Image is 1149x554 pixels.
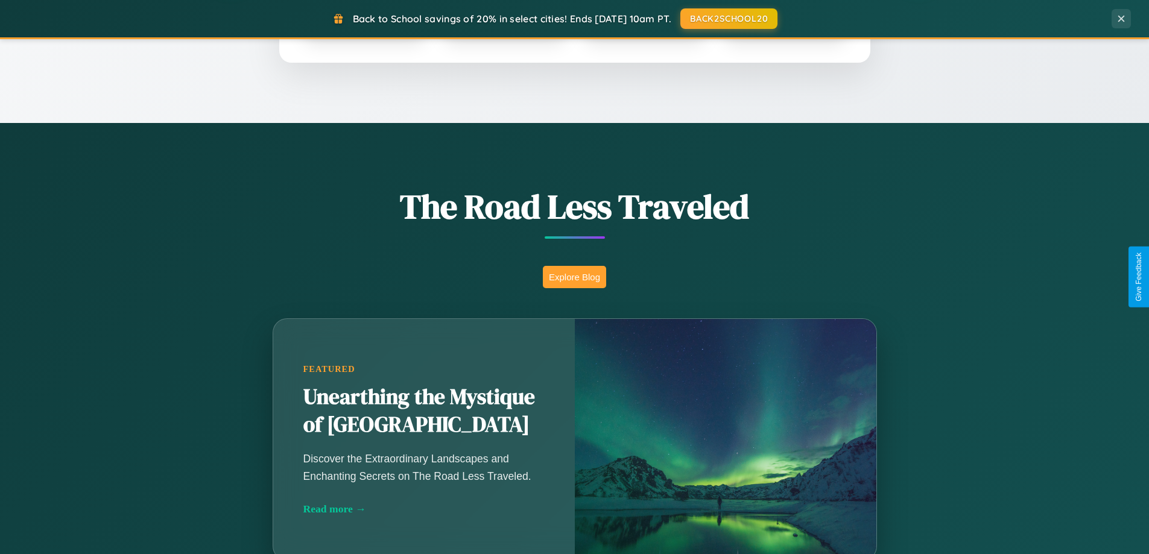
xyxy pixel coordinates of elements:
[213,183,937,230] h1: The Road Less Traveled
[303,503,545,515] div: Read more →
[353,13,671,25] span: Back to School savings of 20% in select cities! Ends [DATE] 10am PT.
[680,8,777,29] button: BACK2SCHOOL20
[303,383,545,439] h2: Unearthing the Mystique of [GEOGRAPHIC_DATA]
[1135,253,1143,301] div: Give Feedback
[303,364,545,374] div: Featured
[543,266,606,288] button: Explore Blog
[303,450,545,484] p: Discover the Extraordinary Landscapes and Enchanting Secrets on The Road Less Traveled.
